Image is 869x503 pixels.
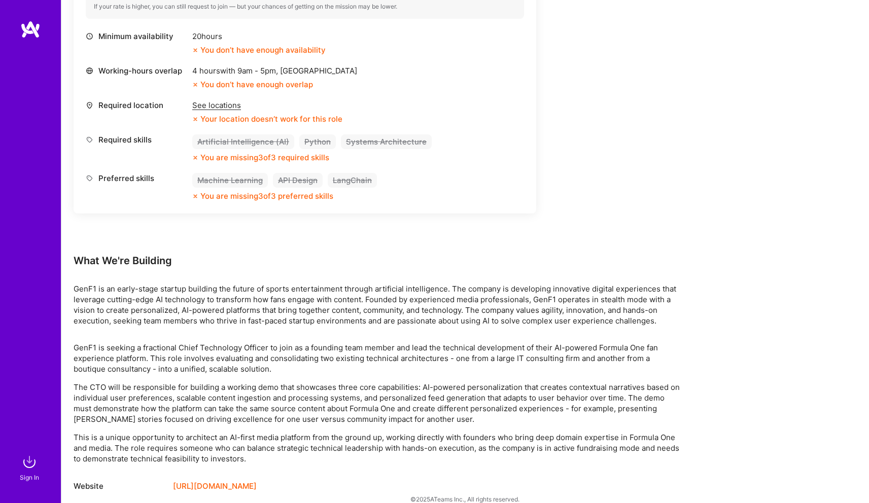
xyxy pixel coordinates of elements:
[341,134,432,149] div: Systems Architecture
[74,342,682,374] p: GenF1 is seeking a fractional Chief Technology Officer to join as a founding team member and lead...
[192,173,268,188] div: Machine Learning
[192,31,326,42] div: 20 hours
[74,254,682,267] div: What We're Building
[273,173,323,188] div: API Design
[19,452,40,472] img: sign in
[86,100,187,111] div: Required location
[86,65,187,76] div: Working-hours overlap
[173,480,257,492] a: [URL][DOMAIN_NAME]
[21,452,40,483] a: sign inSign In
[86,101,93,109] i: icon Location
[86,67,93,75] i: icon World
[86,136,93,143] i: icon Tag
[86,174,93,182] i: icon Tag
[74,382,682,424] p: The CTO will be responsible for building a working demo that showcases three core capabilities: A...
[192,65,357,76] div: 4 hours with [GEOGRAPHIC_DATA]
[74,480,165,492] div: Website
[86,173,187,184] div: Preferred skills
[200,152,329,163] div: You are missing 3 of 3 required skills
[86,31,187,42] div: Minimum availability
[192,79,313,90] div: You don’t have enough overlap
[299,134,336,149] div: Python
[192,193,198,199] i: icon CloseOrange
[192,45,326,55] div: You don’t have enough availability
[192,100,342,111] div: See locations
[200,191,333,201] div: You are missing 3 of 3 preferred skills
[86,32,93,40] i: icon Clock
[74,283,682,326] p: GenF1 is an early-stage startup building the future of sports entertainment through artificial in...
[192,82,198,88] i: icon CloseOrange
[94,3,516,11] div: If your rate is higher, you can still request to join — but your chances of getting on the missio...
[192,114,342,124] div: Your location doesn’t work for this role
[86,134,187,145] div: Required skills
[74,432,682,464] p: This is a unique opportunity to architect an AI-first media platform from the ground up, working ...
[20,472,39,483] div: Sign In
[192,134,294,149] div: Artificial Intelligence (AI)
[20,20,41,39] img: logo
[192,116,198,122] i: icon CloseOrange
[328,173,377,188] div: LangChain
[235,66,280,76] span: 9am - 5pm ,
[192,47,198,53] i: icon CloseOrange
[192,155,198,161] i: icon CloseOrange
